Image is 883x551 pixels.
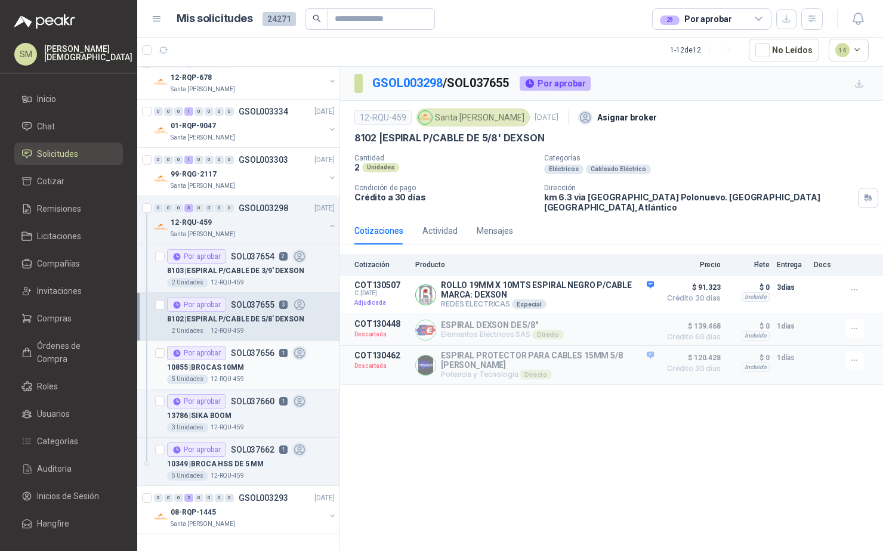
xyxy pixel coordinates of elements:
[137,341,339,389] a: Por aprobarSOL037656110855 |BROCAS 10MM5 Unidades12-RQU-459
[171,507,216,518] p: 08-RQP-1445
[167,471,208,481] div: 5 Unidades
[231,397,274,405] p: SOL037660
[362,163,399,172] div: Unidades
[37,175,64,188] span: Cotizar
[167,326,208,336] div: 2 Unidades
[661,261,721,269] p: Precio
[154,510,168,524] img: Company Logo
[37,147,78,160] span: Solicitudes
[441,320,564,330] p: ESPIRAL DEXSON DE 5/8"
[154,75,168,89] img: Company Logo
[174,107,183,116] div: 0
[167,362,244,373] p: 10855 | BROCAS 10MM
[167,394,226,408] div: Por aprobar
[441,370,654,379] p: Potencia y Tecnología
[279,301,288,309] p: 3
[777,351,807,365] p: 1 días
[171,519,235,529] p: Santa [PERSON_NAME]
[37,284,82,298] span: Invitaciones
[167,249,226,264] div: Por aprobar
[670,41,739,60] div: 1 - 12 de 12
[174,204,183,212] div: 0
[184,156,193,164] div: 1
[37,462,72,475] span: Auditoria
[661,280,721,295] span: $ 91.323
[416,320,436,340] img: Company Logo
[205,107,214,116] div: 0
[661,295,721,302] span: Crédito 30 días
[171,230,235,239] p: Santa [PERSON_NAME]
[544,165,583,174] div: Eléctricos
[661,365,721,372] span: Crédito 30 días
[279,445,288,454] p: 1
[225,107,234,116] div: 0
[167,374,208,384] div: 5 Unidades
[742,331,770,340] div: Incluido
[661,351,721,365] span: $ 120.428
[37,490,99,503] span: Inicios de Sesión
[520,76,591,91] div: Por aprobar
[211,471,244,481] p: 12-RQU-459
[37,92,56,106] span: Inicio
[174,494,183,502] div: 0
[14,43,37,66] div: SM
[225,494,234,502] div: 0
[14,280,123,302] a: Invitaciones
[535,112,558,123] p: [DATE]
[171,72,212,83] p: 12-RQP-678
[211,278,244,287] p: 12-RQU-459
[354,319,408,329] p: COT130448
[177,10,253,27] h1: Mis solicitudes
[239,204,288,212] p: GSOL003298
[211,326,244,336] p: 12-RQU-459
[154,153,337,191] a: 0 0 0 1 0 0 0 0 GSOL003303[DATE] Company Logo99-RQG-2117Santa [PERSON_NAME]
[167,298,226,312] div: Por aprobar
[354,360,408,372] p: Descartada
[544,184,853,192] p: Dirección
[441,351,654,370] p: ESPIRAL PROTECTOR PARA CABLES 15MM 5/8 [PERSON_NAME]
[14,115,123,138] a: Chat
[14,170,123,193] a: Cotizar
[231,445,274,454] p: SOL037662
[14,512,123,535] a: Hangfire
[749,39,819,61] button: No Leídos
[14,307,123,330] a: Compras
[215,204,224,212] div: 0
[415,261,654,269] p: Producto
[14,143,123,165] a: Solicitudes
[154,204,163,212] div: 0
[164,107,173,116] div: 0
[239,107,288,116] p: GSOL003334
[354,192,535,202] p: Crédito a 30 días
[279,349,288,357] p: 1
[167,423,208,432] div: 3 Unidades
[777,261,807,269] p: Entrega
[154,104,337,143] a: 0 0 0 1 0 0 0 0 GSOL003334[DATE] Company Logo01-RQP-9047Santa [PERSON_NAME]
[37,230,81,243] span: Licitaciones
[37,517,69,530] span: Hangfire
[354,224,403,237] div: Cotizaciones
[544,154,878,162] p: Categorías
[660,16,680,25] div: 29
[205,204,214,212] div: 0
[354,154,535,162] p: Cantidad
[314,154,335,166] p: [DATE]
[661,333,721,340] span: Crédito 60 días
[354,329,408,340] p: Descartada
[354,280,408,290] p: COT130507
[354,132,545,144] p: 8102 | ESPIRAL P/CABLE DE 5/8' DEXSON
[37,339,112,366] span: Órdenes de Compra
[14,457,123,480] a: Auditoria
[194,107,203,116] div: 0
[14,430,123,453] a: Categorías
[354,184,535,192] p: Condición de pago
[154,156,163,164] div: 0
[154,107,163,116] div: 0
[354,110,412,125] div: 12-RQU-459
[777,319,807,333] p: 1 días
[419,111,432,124] img: Company Logo
[14,485,123,507] a: Inicios de Sesión
[279,397,288,405] p: 1
[167,459,264,470] p: 10349 | BROCA HSS DE 5 MM
[174,156,183,164] div: 0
